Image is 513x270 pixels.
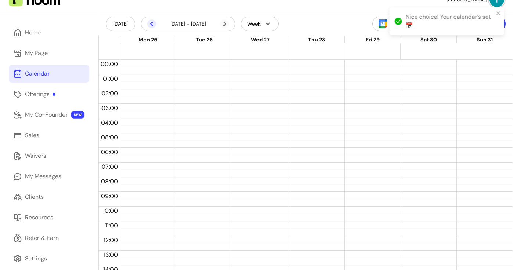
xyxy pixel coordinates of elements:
span: 02:00 [100,90,120,97]
span: 03:00 [100,104,120,112]
button: Thu 28 [308,36,325,44]
img: Google Calendar Icon [379,19,387,28]
span: Tue 26 [196,36,213,43]
span: Wed 27 [251,36,270,43]
div: Refer & Earn [25,234,59,242]
div: Sales [25,131,39,140]
a: Refer & Earn [9,229,89,247]
div: My Messages [25,172,61,181]
span: 10:00 [101,207,120,215]
a: My Co-Founder NEW [9,106,89,124]
button: Tue 26 [196,36,213,44]
button: Connect your Google Calendar [372,17,470,31]
button: Week [241,17,279,31]
div: Offerings [25,90,55,99]
span: 04:00 [99,119,120,127]
span: 11:00 [103,222,120,229]
span: NEW [71,111,84,119]
a: My Page [9,44,89,62]
div: Calendar [25,69,50,78]
div: Resources [25,213,53,222]
a: Calendar [9,65,89,83]
a: Home [9,24,89,41]
span: 09:00 [99,192,120,200]
span: 13:00 [102,251,120,259]
span: Fri 29 [366,36,380,43]
div: Clients [25,193,44,201]
a: Waivers [9,147,89,165]
div: [DATE] - [DATE] [147,19,229,28]
span: 07:00 [100,163,120,171]
span: 01:00 [101,75,120,83]
a: Sales [9,127,89,144]
a: Resources [9,209,89,226]
div: My Page [25,49,48,58]
span: Thu 28 [308,36,325,43]
a: Settings [9,250,89,267]
button: Wed 27 [251,36,270,44]
a: My Messages [9,168,89,185]
span: 00:00 [99,60,120,68]
div: Home [25,28,41,37]
button: [DATE] [106,17,135,31]
span: 06:00 [99,148,120,156]
button: Mon 25 [139,36,157,44]
span: 05:00 [99,134,120,141]
div: My Co-Founder [25,110,68,119]
a: Offerings [9,85,89,103]
span: Mon 25 [139,36,157,43]
div: Settings [25,254,47,263]
button: Fri 29 [366,36,380,44]
span: 08:00 [99,178,120,185]
a: Clients [9,188,89,206]
div: Waivers [25,152,46,160]
span: 12:00 [102,236,120,244]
